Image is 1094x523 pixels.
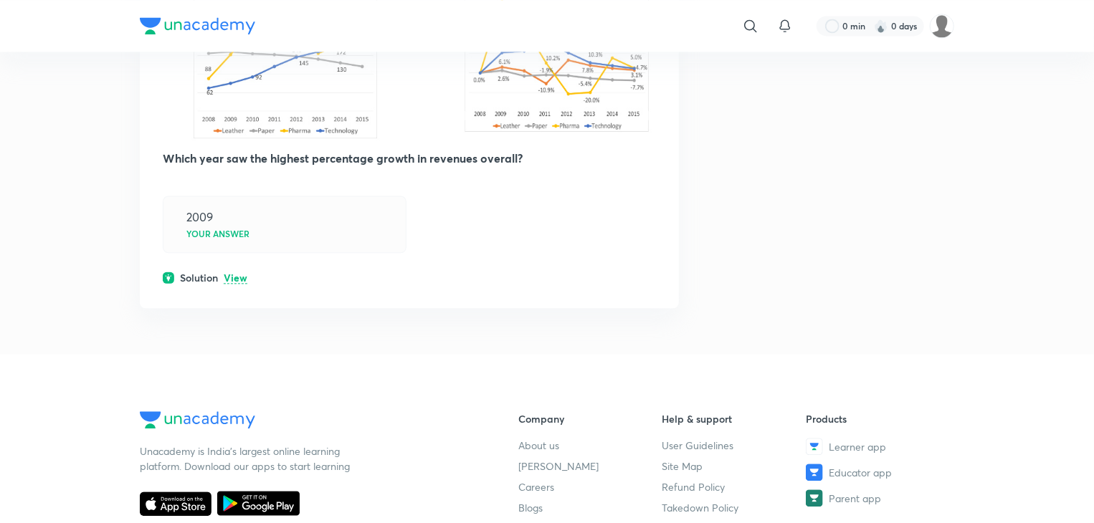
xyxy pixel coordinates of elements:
[163,150,523,165] strong: Which year saw the highest percentage growth in revenues overall?
[829,439,886,454] span: Learner app
[186,211,213,224] div: 2009
[930,14,954,38] img: Anish Raj
[140,17,255,34] img: Company Logo
[140,443,355,474] p: Unacademy is India’s largest online learning platform. Download our apps to start learning
[140,411,472,432] a: Company Logo
[662,438,807,453] a: User Guidelines
[140,411,255,428] img: Company Logo
[806,438,823,455] img: Learner app
[806,489,823,507] img: Parent app
[662,459,807,474] a: Site Map
[518,411,662,426] h6: Company
[518,500,662,515] a: Blogs
[518,479,662,494] a: Careers
[874,19,888,33] img: streak
[518,459,662,474] a: [PERSON_NAME]
[186,229,249,238] p: Your answer
[662,411,807,426] h6: Help & support
[829,465,892,480] span: Educator app
[163,272,174,284] img: solution.svg
[224,273,247,284] p: View
[806,438,950,455] a: Learner app
[662,500,807,515] a: Takedown Policy
[518,479,554,494] span: Careers
[829,491,881,506] span: Parent app
[180,270,218,285] h6: Solution
[518,438,662,453] a: About us
[806,464,950,481] a: Educator app
[806,489,950,507] a: Parent app
[806,464,823,481] img: Educator app
[662,479,807,494] a: Refund Policy
[806,411,950,426] h6: Products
